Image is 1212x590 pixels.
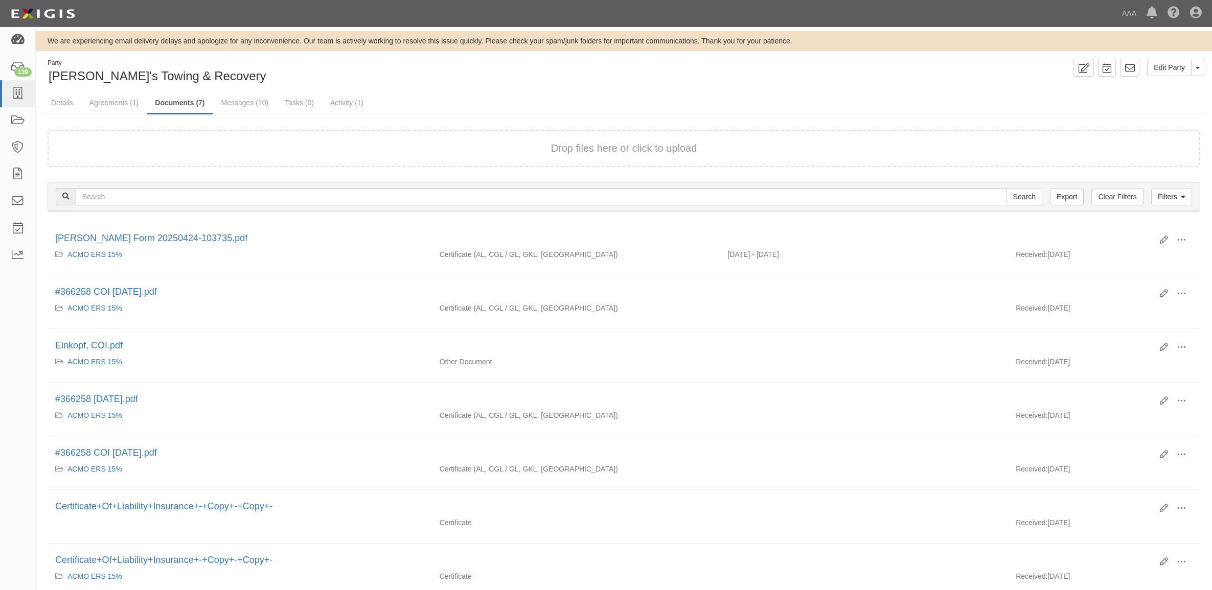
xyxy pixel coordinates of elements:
[432,464,720,474] div: Auto Liability Commercial General Liability / Garage Liability Garage Keepers Liability On-Hook
[432,357,720,367] div: Other Document
[55,571,424,581] div: ACMO ERS 15%
[1117,3,1141,23] a: AAA
[67,358,122,366] a: ACMO ERS 15%
[1016,517,1047,528] p: Received:
[55,233,247,243] a: [PERSON_NAME] Form 20250424-103735.pdf
[67,465,122,473] a: ACMO ERS 15%
[55,303,424,313] div: ACMO ERS 15%
[55,393,1152,406] div: #366258 03.14.24.pdf
[1168,7,1180,19] i: Help Center - Complianz
[323,92,371,113] a: Activity (1)
[1008,249,1200,265] div: [DATE]
[432,303,720,313] div: Auto Liability Commercial General Liability / Garage Liability Garage Keepers Liability On-Hook
[55,447,157,458] a: #366258 COI [DATE].pdf
[1050,188,1084,205] a: Export
[55,500,1152,513] div: Certificate+Of+Liability+Insurance+-+Copy+-+Copy+-
[55,339,1152,352] div: Einkopf, COI.pdf
[55,287,157,297] a: #366258 COI [DATE].pdf
[1091,188,1143,205] a: Clear Filters
[36,36,1212,46] div: We are experiencing email delivery delays and apologize for any inconvenience. Our team is active...
[277,92,322,113] a: Tasks (0)
[49,69,266,83] span: [PERSON_NAME]'s Towing & Recovery
[55,394,138,404] a: #366258 [DATE].pdf
[55,357,424,367] div: ACMO ERS 15%
[67,250,122,258] a: ACMO ERS 15%
[48,59,266,67] div: Party
[1147,59,1192,76] a: Edit Party
[1008,357,1200,372] div: [DATE]
[432,517,720,528] div: Certificate
[67,411,122,419] a: ACMO ERS 15%
[82,92,146,113] a: Agreements (1)
[67,304,122,312] a: ACMO ERS 15%
[1151,188,1192,205] a: Filters
[55,501,272,511] a: Certificate+Of+Liability+Insurance+-+Copy+-+Copy+-
[1016,303,1047,313] p: Received:
[432,571,720,581] div: Certificate
[67,572,122,580] a: ACMO ERS 15%
[55,286,1152,299] div: #366258 COI 03.14.25.pdf
[1007,188,1042,205] input: Search
[1016,410,1047,420] p: Received:
[43,92,81,113] a: Details
[214,92,277,113] a: Messages (10)
[8,5,78,23] img: logo-5460c22ac91f19d4615b14bd174203de0afe785f0fc80cf4dbbc73dc1793850b.png
[1008,410,1200,426] div: [DATE]
[432,410,720,420] div: Auto Liability Commercial General Liability / Garage Liability Garage Keepers Liability On-Hook
[1008,464,1200,479] div: [DATE]
[55,232,1152,245] div: ACORD Form 20250424-103735.pdf
[14,67,32,77] div: 139
[1008,571,1200,586] div: [DATE]
[147,92,212,114] a: Documents (7)
[55,340,123,350] a: Einkopf, COI.pdf
[1016,357,1047,367] p: Received:
[55,555,272,565] a: Certificate+Of+Liability+Insurance+-+Copy+-+Copy+-
[55,410,424,420] div: ACMO ERS 15%
[43,59,616,85] div: Chris's Towing & Recovery
[1016,571,1047,581] p: Received:
[1016,464,1047,474] p: Received:
[76,188,1007,205] input: Search
[1008,303,1200,318] div: [DATE]
[720,249,1008,259] div: Effective 03/26/2025 - Expiration 03/26/2026
[1008,517,1200,533] div: [DATE]
[720,464,1008,464] div: Effective - Expiration
[55,464,424,474] div: ACMO ERS 15%
[55,554,1152,567] div: Certificate+Of+Liability+Insurance+-+Copy+-+Copy+-
[55,446,1152,460] div: #366258 COI 03.14.23.pdf
[1016,249,1047,259] p: Received:
[720,303,1008,303] div: Effective - Expiration
[55,249,424,259] div: ACMO ERS 15%
[432,249,720,259] div: Auto Liability Commercial General Liability / Garage Liability Garage Keepers Liability On-Hook
[551,141,697,156] button: Drop files here or click to upload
